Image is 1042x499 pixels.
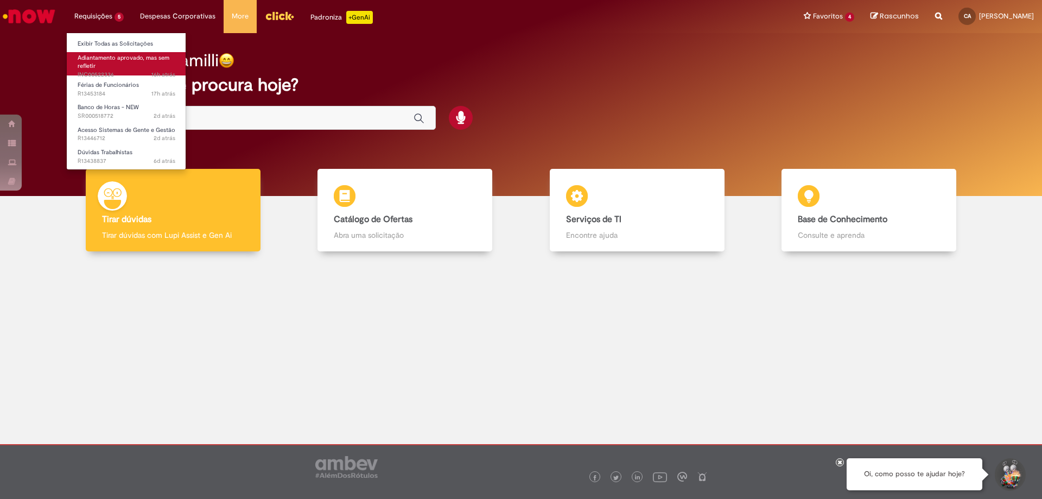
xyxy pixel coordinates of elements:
[78,112,175,121] span: SR000518772
[67,147,186,167] a: Aberto R13438837 : Dúvidas Trabalhistas
[334,214,412,225] b: Catálogo de Ofertas
[78,134,175,143] span: R13446712
[78,157,175,166] span: R13438837
[67,52,186,75] a: Aberto INC00522336 : Adiantamento aprovado, mas sem refletir
[592,475,598,481] img: logo_footer_facebook.png
[964,12,971,20] span: CA
[67,124,186,144] a: Aberto R13446712 : Acesso Sistemas de Gente e Gestão
[78,148,132,156] span: Dúvidas Trabalhistas
[677,472,687,482] img: logo_footer_workplace.png
[115,12,124,22] span: 5
[151,71,175,79] span: 16h atrás
[653,470,667,484] img: logo_footer_youtube.png
[315,456,378,478] img: logo_footer_ambev_rotulo_gray.png
[813,11,843,22] span: Favoritos
[697,472,707,482] img: logo_footer_naosei.png
[871,11,919,22] a: Rascunhos
[635,475,640,481] img: logo_footer_linkedin.png
[154,134,175,142] time: 26/08/2025 08:37:48
[67,38,186,50] a: Exibir Todas as Solicitações
[94,75,949,94] h2: O que você procura hoje?
[232,11,249,22] span: More
[78,54,169,71] span: Adiantamento aprovado, mas sem refletir
[334,230,476,241] p: Abra uma solicitação
[151,71,175,79] time: 27/08/2025 16:08:35
[798,214,887,225] b: Base de Conhecimento
[78,81,139,89] span: Férias de Funcionários
[798,230,940,241] p: Consulte e aprenda
[66,33,186,170] ul: Requisições
[102,214,151,225] b: Tirar dúvidas
[753,169,986,252] a: Base de Conhecimento Consulte e aprenda
[78,103,139,111] span: Banco de Horas - NEW
[154,112,175,120] time: 26/08/2025 11:16:06
[613,475,619,481] img: logo_footer_twitter.png
[57,169,289,252] a: Tirar dúvidas Tirar dúvidas com Lupi Assist e Gen Ai
[993,458,1026,491] button: Iniciar Conversa de Suporte
[67,79,186,99] a: Aberto R13453184 : Férias de Funcionários
[154,112,175,120] span: 2d atrás
[219,53,234,68] img: happy-face.png
[310,11,373,24] div: Padroniza
[979,11,1034,21] span: [PERSON_NAME]
[151,90,175,98] time: 27/08/2025 15:31:30
[154,157,175,165] time: 22/08/2025 09:52:22
[880,11,919,21] span: Rascunhos
[67,102,186,122] a: Aberto SR000518772 : Banco de Horas - NEW
[78,71,175,79] span: INC00522336
[265,8,294,24] img: click_logo_yellow_360x200.png
[102,230,244,241] p: Tirar dúvidas com Lupi Assist e Gen Ai
[847,458,982,490] div: Oi, como posso te ajudar hoje?
[566,230,708,241] p: Encontre ajuda
[154,157,175,165] span: 6d atrás
[845,12,854,22] span: 4
[289,169,522,252] a: Catálogo de Ofertas Abra uma solicitação
[1,5,57,27] img: ServiceNow
[78,126,175,134] span: Acesso Sistemas de Gente e Gestão
[521,169,753,252] a: Serviços de TI Encontre ajuda
[78,90,175,98] span: R13453184
[346,11,373,24] p: +GenAi
[140,11,215,22] span: Despesas Corporativas
[154,134,175,142] span: 2d atrás
[74,11,112,22] span: Requisições
[151,90,175,98] span: 17h atrás
[566,214,621,225] b: Serviços de TI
